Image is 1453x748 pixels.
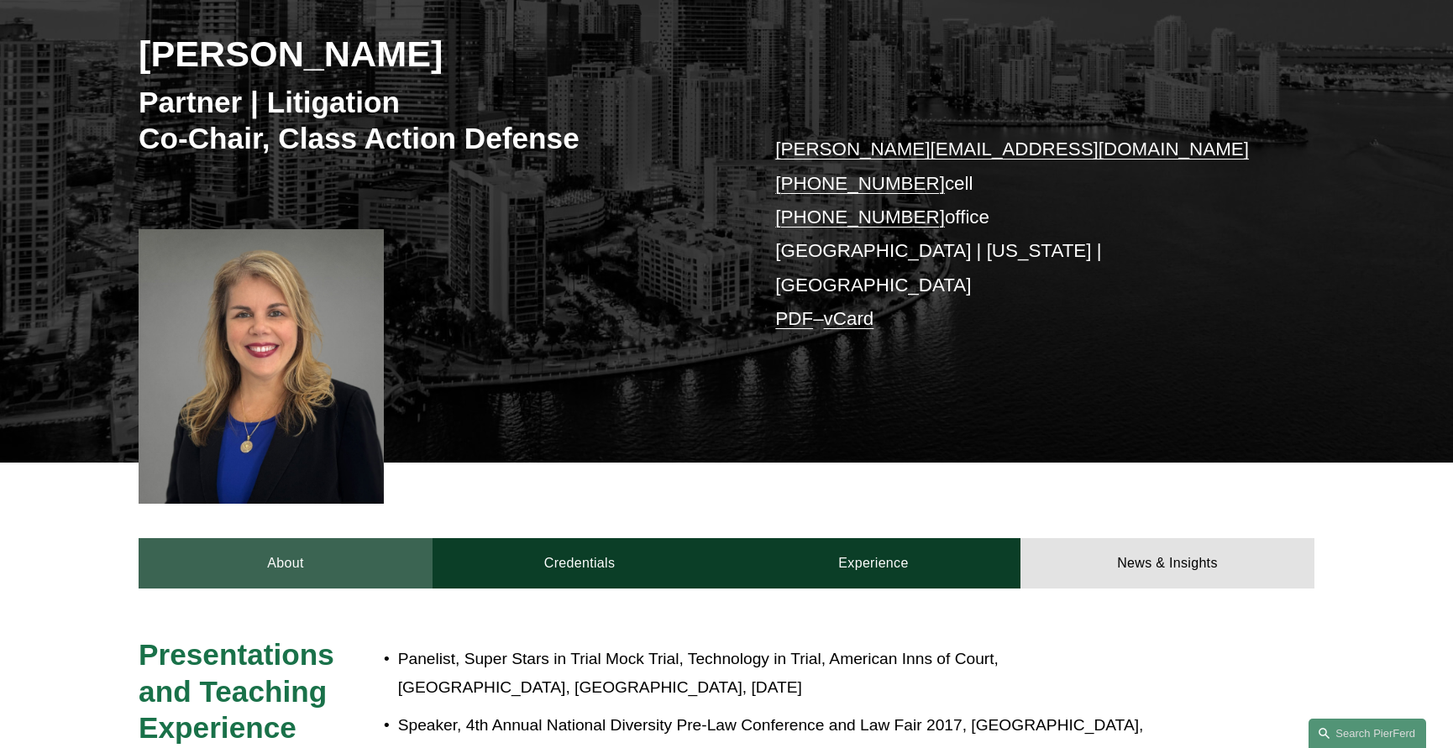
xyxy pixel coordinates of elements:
a: Experience [726,538,1020,588]
p: Panelist, Super Stars in Trial Mock Trial, Technology in Trial, American Inns of Court, [GEOGRAPH... [398,645,1167,703]
a: [PERSON_NAME][EMAIL_ADDRESS][DOMAIN_NAME] [775,139,1249,160]
h2: [PERSON_NAME] [139,32,726,76]
a: News & Insights [1020,538,1314,588]
a: vCard [824,308,874,329]
a: Search this site [1309,719,1426,748]
p: cell office [GEOGRAPHIC_DATA] | [US_STATE] | [GEOGRAPHIC_DATA] – [775,133,1265,336]
h3: Partner | Litigation Co-Chair, Class Action Defense [139,84,726,157]
a: PDF [775,308,813,329]
a: [PHONE_NUMBER] [775,173,945,194]
a: [PHONE_NUMBER] [775,207,945,228]
a: Credentials [433,538,726,588]
a: About [139,538,433,588]
span: Presentations and Teaching Experience [139,638,343,744]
